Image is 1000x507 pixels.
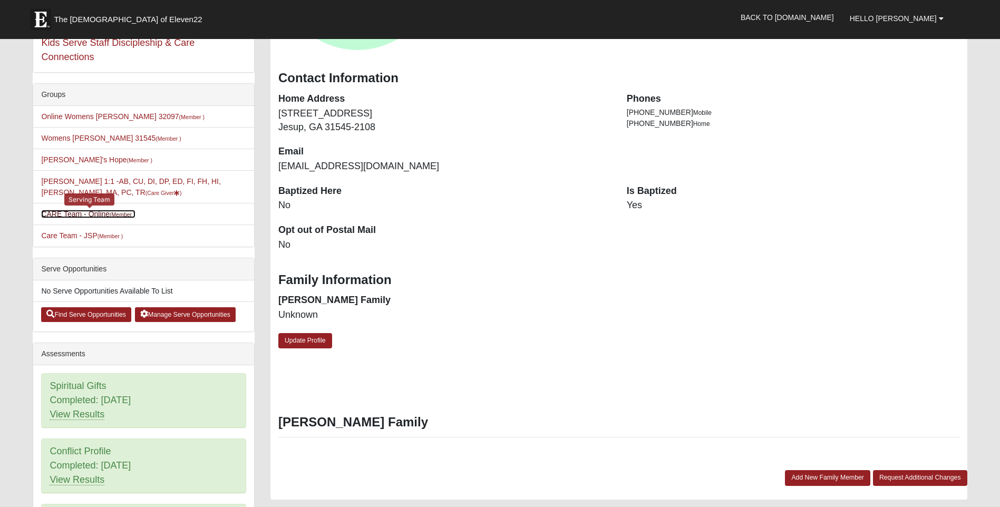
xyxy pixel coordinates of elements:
dd: Yes [627,199,959,212]
dd: No [278,238,611,252]
a: Manage Serve Opportunities [135,307,236,322]
div: Spiritual Gifts Completed: [DATE] [42,374,246,427]
a: Update Profile [278,333,332,348]
a: [PERSON_NAME]'s Hope(Member ) [41,155,152,164]
dt: Phones [627,92,959,106]
dt: Baptized Here [278,184,611,198]
a: The [DEMOGRAPHIC_DATA] of Eleven22 [25,4,236,30]
a: Add New Family Member [785,470,870,485]
a: [PERSON_NAME] 1:1 -AB, CU, DI, DP, ED, FI, FH, HI, [PERSON_NAME], MA, PC, TR(Care Giver) [41,177,220,197]
div: Serve Opportunities [33,258,254,280]
small: (Member ) [127,157,152,163]
a: Request Additional Changes [873,470,967,485]
span: The [DEMOGRAPHIC_DATA] of Eleven22 [54,14,202,25]
h3: Contact Information [278,71,959,86]
a: Womens [PERSON_NAME] 31545(Member ) [41,134,181,142]
a: View Results [50,474,104,485]
a: CARE Team - Online(Member ) [41,210,135,218]
dt: Opt out of Postal Mail [278,223,611,237]
li: [PHONE_NUMBER] [627,118,959,129]
dt: Is Baptized [627,184,959,198]
small: (Member ) [156,135,181,142]
h3: Family Information [278,272,959,288]
span: Mobile [693,109,712,116]
div: Serving Team [64,193,114,206]
dd: Unknown [278,308,611,322]
dd: [STREET_ADDRESS] Jesup, GA 31545-2108 [278,107,611,134]
div: Conflict Profile Completed: [DATE] [42,439,246,493]
dd: No [278,199,611,212]
small: (Member ) [179,114,205,120]
a: Care Team - JSP(Member ) [41,231,123,240]
dt: [PERSON_NAME] Family [278,294,611,307]
dd: [EMAIL_ADDRESS][DOMAIN_NAME] [278,160,611,173]
a: View Results [50,409,104,420]
li: [PHONE_NUMBER] [627,107,959,118]
span: Hello [PERSON_NAME] [850,14,937,23]
small: (Care Giver ) [145,190,182,196]
h3: [PERSON_NAME] Family [278,415,959,430]
small: (Member ) [98,233,123,239]
li: No Serve Opportunities Available To List [33,280,254,302]
a: Online Womens [PERSON_NAME] 32097(Member ) [41,112,205,121]
dt: Email [278,145,611,159]
a: Find Serve Opportunities [41,307,131,322]
a: Hello [PERSON_NAME] [842,5,952,32]
div: Assessments [33,343,254,365]
div: Groups [33,84,254,106]
img: Eleven22 logo [30,9,51,30]
dt: Home Address [278,92,611,106]
div: Serving Team [60,139,110,151]
a: Back to [DOMAIN_NAME] [733,4,842,31]
span: Home [693,120,710,128]
small: (Member ) [110,211,135,218]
